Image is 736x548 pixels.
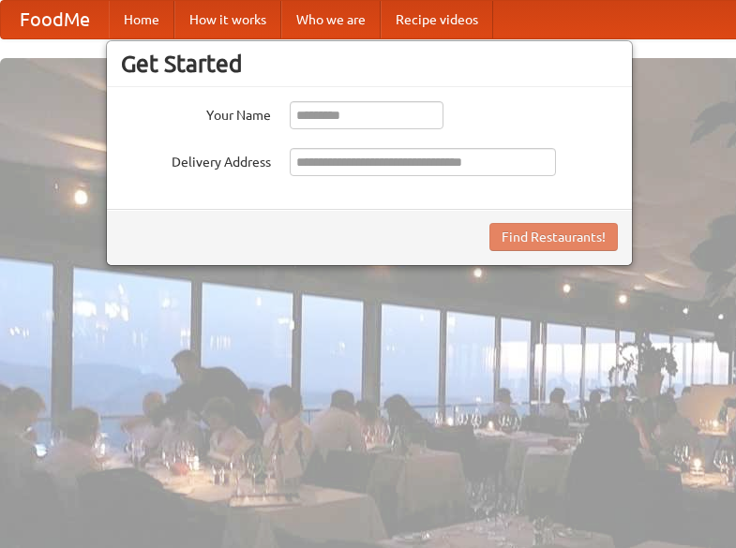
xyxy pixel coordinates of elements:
[121,101,271,125] label: Your Name
[1,1,109,38] a: FoodMe
[174,1,281,38] a: How it works
[281,1,381,38] a: Who we are
[489,223,618,251] button: Find Restaurants!
[121,50,618,78] h3: Get Started
[381,1,493,38] a: Recipe videos
[109,1,174,38] a: Home
[121,148,271,171] label: Delivery Address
